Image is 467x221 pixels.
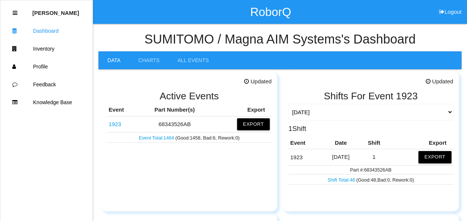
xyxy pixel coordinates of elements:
[109,121,121,127] a: 1923
[244,77,272,86] span: Updated
[328,177,356,183] a: Shift Total:48
[98,51,129,69] a: Data
[418,151,451,163] button: Export
[138,104,211,116] th: Part Number(s)
[32,4,79,16] p: Guillermo Unda
[288,137,322,149] th: Event
[322,149,360,165] td: [DATE]
[139,135,175,141] a: Event Total:1464
[98,32,461,47] h4: SUMITOMO / Magna AIM Systems 's Dashboard
[169,51,218,69] a: All Events
[388,137,453,149] th: Export
[237,118,270,130] button: Export
[322,137,360,149] th: Date
[138,116,211,132] td: 68343526AB
[107,104,138,116] th: Event
[290,175,451,183] p: ( Good : 48 , Bad : 0 , Rework: 0 )
[360,149,388,165] td: 1
[288,149,322,165] td: 68343526AB
[426,77,453,86] span: Updated
[109,133,270,141] p: (Good: 1458 , Bad: 6 , Rework: 0 )
[107,91,272,102] h2: Active Events
[288,165,453,174] td: Part #: 68343526AB
[288,124,306,133] h3: 1 Shift
[13,4,17,22] div: Close
[288,91,453,102] h2: Shifts For Event 1923
[0,76,93,93] a: Feedback
[360,137,388,149] th: Shift
[0,93,93,111] a: Knowledge Base
[0,40,93,58] a: Inventory
[211,104,272,116] th: Export
[107,116,138,132] td: 68343526AB
[0,22,93,40] a: Dashboard
[0,58,93,76] a: Profile
[129,51,168,69] a: Charts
